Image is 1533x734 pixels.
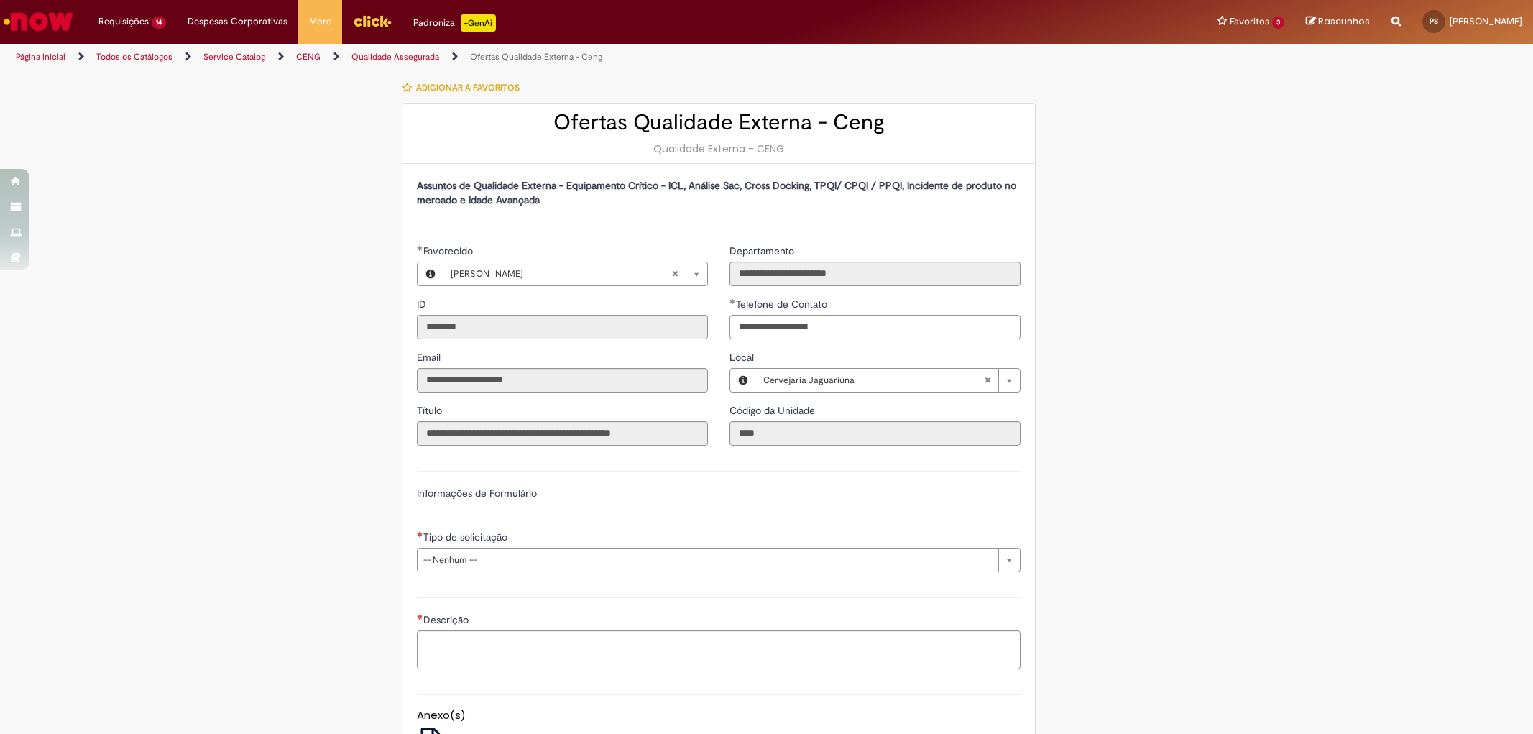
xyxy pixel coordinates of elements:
span: -- Nenhum -- [423,549,991,572]
input: Departamento [729,262,1021,286]
span: Somente leitura - Departamento [729,244,797,257]
span: [PERSON_NAME] [451,262,671,285]
span: 3 [1272,17,1284,29]
span: Tipo de solicitação [423,531,510,543]
span: Favoritos [1230,14,1269,29]
img: click_logo_yellow_360x200.png [353,10,392,32]
h2: Ofertas Qualidade Externa - Ceng [417,111,1021,134]
span: Necessários [417,531,423,537]
button: Adicionar a Favoritos [402,73,528,103]
button: Favorecido, Visualizar este registro Pamella Floriano Dos Santos [418,262,443,285]
button: Local, Visualizar este registro Cervejaria Jaguariúna [730,369,756,392]
span: Adicionar a Favoritos [416,82,520,93]
span: Somente leitura - Email [417,351,443,364]
label: Informações de Formulário [417,487,537,500]
p: +GenAi [461,14,496,32]
a: Todos os Catálogos [96,51,172,63]
label: Somente leitura - ID [417,297,429,311]
span: Cervejaria Jaguariúna [763,369,984,392]
span: Rascunhos [1318,14,1370,28]
span: Somente leitura - Título [417,404,445,417]
span: Despesas Corporativas [188,14,287,29]
label: Somente leitura - Código da Unidade [729,403,818,418]
a: CENG [296,51,321,63]
a: Rascunhos [1306,15,1370,29]
span: Somente leitura - Código da Unidade [729,404,818,417]
label: Somente leitura - Email [417,350,443,364]
abbr: Limpar campo Favorecido [664,262,686,285]
a: [PERSON_NAME]Limpar campo Favorecido [443,262,707,285]
h5: Anexo(s) [417,710,1021,722]
a: Service Catalog [203,51,265,63]
span: Telefone de Contato [736,298,830,311]
span: Descrição [423,613,471,626]
a: Cervejaria JaguariúnaLimpar campo Local [756,369,1020,392]
span: Somente leitura - ID [417,298,429,311]
a: Ofertas Qualidade Externa - Ceng [470,51,602,63]
input: ID [417,315,708,339]
span: [PERSON_NAME] [1450,15,1522,27]
span: Local [729,351,757,364]
span: Obrigatório Preenchido [417,245,423,251]
input: Código da Unidade [729,421,1021,446]
a: Qualidade Assegurada [351,51,439,63]
label: Somente leitura - Departamento [729,244,797,258]
abbr: Limpar campo Local [977,369,998,392]
a: Página inicial [16,51,65,63]
div: Qualidade Externa - CENG [417,142,1021,156]
input: Telefone de Contato [729,315,1021,339]
span: Obrigatório Preenchido [729,298,736,304]
ul: Trilhas de página [11,44,1011,70]
div: Padroniza [413,14,496,32]
span: More [309,14,331,29]
textarea: Descrição [417,630,1021,669]
input: Email [417,368,708,393]
span: PS [1430,17,1438,26]
span: Necessários - Favorecido [423,244,476,257]
img: ServiceNow [1,7,75,36]
input: Título [417,421,708,446]
span: 14 [152,17,166,29]
strong: Assuntos de Qualidade Externa - Equipamento Crítico - ICL, Análise Sac, Cross Docking, TPQI/ CPQI... [417,179,1016,206]
span: Necessários [417,614,423,620]
span: Requisições [98,14,149,29]
label: Somente leitura - Título [417,403,445,418]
